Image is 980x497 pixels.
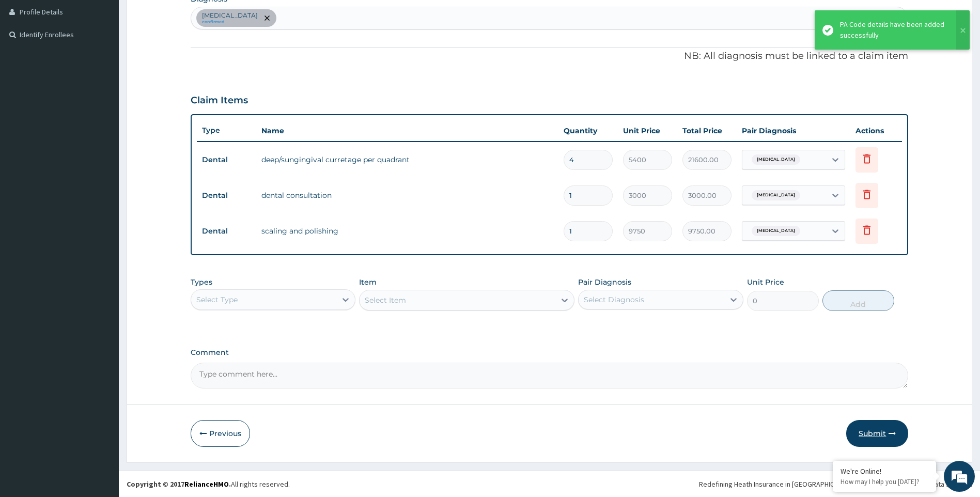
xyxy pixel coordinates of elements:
th: Quantity [558,120,618,141]
div: Chat with us now [54,58,174,71]
p: [MEDICAL_DATA] [202,11,258,20]
label: Pair Diagnosis [578,277,631,287]
p: How may I help you today? [841,477,928,486]
div: Redefining Heath Insurance in [GEOGRAPHIC_DATA] using Telemedicine and Data Science! [699,479,972,489]
div: Select Diagnosis [584,294,644,305]
label: Types [191,278,212,287]
footer: All rights reserved. [119,471,980,497]
h3: Claim Items [191,95,248,106]
th: Total Price [677,120,737,141]
button: Submit [846,420,908,447]
strong: Copyright © 2017 . [127,479,231,489]
th: Pair Diagnosis [737,120,850,141]
span: remove selection option [262,13,272,23]
label: Unit Price [747,277,784,287]
td: Dental [197,150,256,169]
button: Previous [191,420,250,447]
div: Minimize live chat window [169,5,194,30]
td: Dental [197,222,256,241]
div: We're Online! [841,467,928,476]
img: d_794563401_company_1708531726252_794563401 [19,52,42,77]
td: Dental [197,186,256,205]
small: confirmed [202,20,258,25]
div: Select Type [196,294,238,305]
span: [MEDICAL_DATA] [752,154,800,165]
th: Type [197,121,256,140]
label: Comment [191,348,909,357]
td: dental consultation [256,185,559,206]
a: RelianceHMO [184,479,229,489]
p: NB: All diagnosis must be linked to a claim item [191,50,909,63]
label: Item [359,277,377,287]
th: Name [256,120,559,141]
span: We're online! [60,130,143,235]
td: deep/sungingival curretage per quadrant [256,149,559,170]
th: Unit Price [618,120,677,141]
div: PA Code details have been added successfully [840,19,946,41]
td: scaling and polishing [256,221,559,241]
textarea: Type your message and hit 'Enter' [5,282,197,318]
th: Actions [850,120,902,141]
span: [MEDICAL_DATA] [752,190,800,200]
span: [MEDICAL_DATA] [752,226,800,236]
button: Add [822,290,894,311]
